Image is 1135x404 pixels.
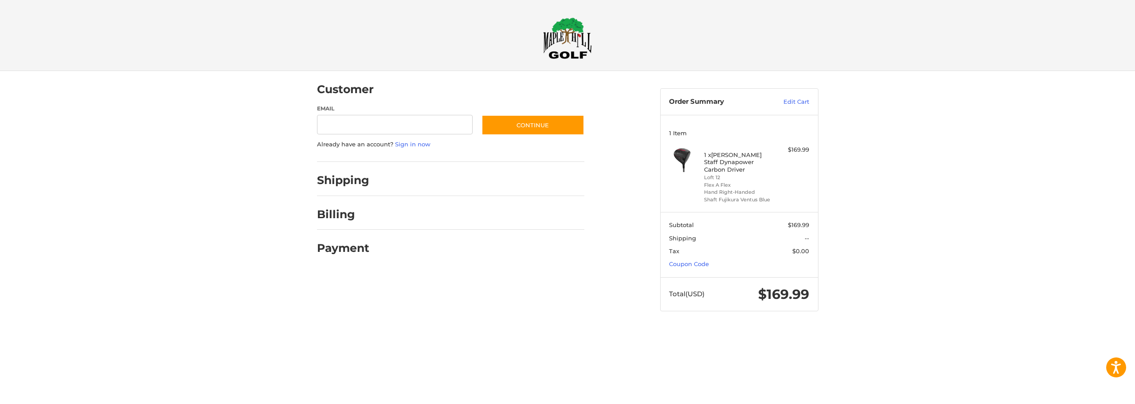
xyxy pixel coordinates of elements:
[774,145,809,154] div: $169.99
[543,17,592,59] img: Maple Hill Golf
[669,221,694,228] span: Subtotal
[317,173,369,187] h2: Shipping
[704,181,772,189] li: Flex A Flex
[764,98,809,106] a: Edit Cart
[792,247,809,255] span: $0.00
[669,235,696,242] span: Shipping
[704,174,772,181] li: Loft 12
[481,115,584,135] button: Continue
[317,208,369,221] h2: Billing
[788,221,809,228] span: $169.99
[669,129,809,137] h3: 1 Item
[669,260,709,267] a: Coupon Code
[317,82,374,96] h2: Customer
[758,286,809,302] span: $169.99
[669,290,704,298] span: Total (USD)
[704,196,772,204] li: Shaft Fujikura Ventus Blue
[669,247,679,255] span: Tax
[317,241,369,255] h2: Payment
[704,188,772,196] li: Hand Right-Handed
[317,140,584,149] p: Already have an account?
[704,151,772,173] h4: 1 x [PERSON_NAME] Staff Dynapower Carbon Driver
[805,235,809,242] span: --
[395,141,431,148] a: Sign in now
[669,98,764,106] h3: Order Summary
[317,105,473,113] label: Email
